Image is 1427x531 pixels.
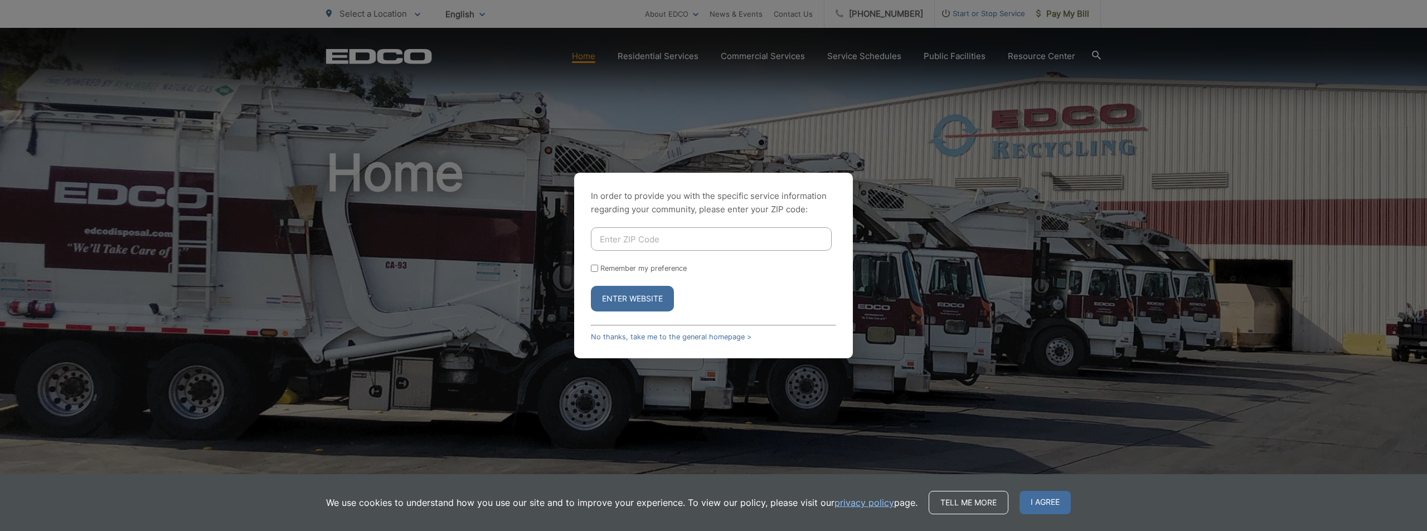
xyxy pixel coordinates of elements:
a: privacy policy [834,496,894,509]
label: Remember my preference [600,264,687,272]
a: No thanks, take me to the general homepage > [591,333,751,341]
button: Enter Website [591,286,674,311]
span: I agree [1020,491,1071,514]
p: In order to provide you with the specific service information regarding your community, please en... [591,189,836,216]
input: Enter ZIP Code [591,227,832,251]
p: We use cookies to understand how you use our site and to improve your experience. To view our pol... [326,496,918,509]
a: Tell me more [929,491,1008,514]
